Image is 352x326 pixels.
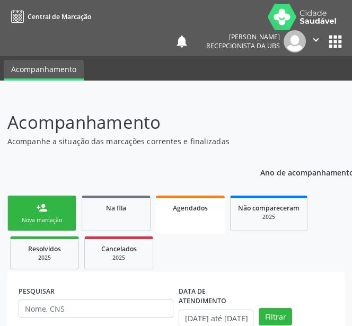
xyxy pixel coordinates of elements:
[15,216,68,224] div: Nova marcação
[4,60,84,81] a: Acompanhamento
[284,30,306,52] img: img
[179,283,253,309] label: DATA DE ATENDIMENTO
[259,308,292,326] button: Filtrar
[28,12,91,21] span: Central de Marcação
[306,30,326,52] button: 
[7,109,243,136] p: Acompanhamento
[206,32,280,41] div: [PERSON_NAME]
[238,204,300,213] span: Não compareceram
[19,299,173,318] input: Nome, CNS
[7,8,91,25] a: Central de Marcação
[28,244,61,253] span: Resolvidos
[18,254,71,262] div: 2025
[106,204,126,213] span: Na fila
[326,32,345,51] button: apps
[19,283,55,299] label: PESQUISAR
[7,136,243,147] p: Acompanhe a situação das marcações correntes e finalizadas
[101,244,137,253] span: Cancelados
[173,204,208,213] span: Agendados
[238,213,300,221] div: 2025
[174,34,189,49] button: notifications
[310,34,322,46] i: 
[36,202,48,214] div: person_add
[206,41,280,50] span: Recepcionista da UBS
[92,254,145,262] div: 2025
